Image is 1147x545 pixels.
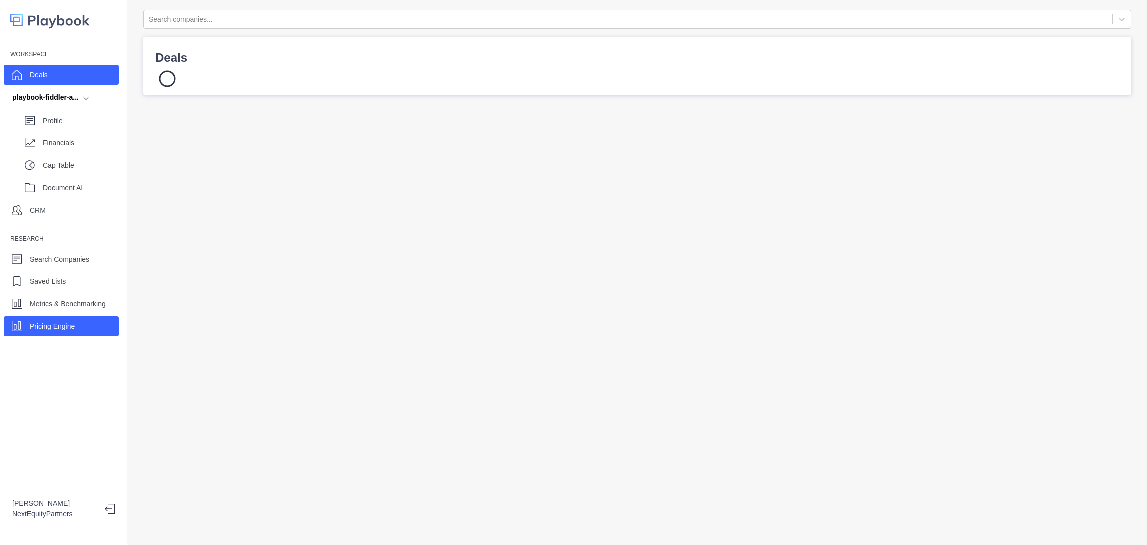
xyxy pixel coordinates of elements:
p: Financials [43,138,119,148]
p: Deals [155,49,1119,67]
p: Search Companies [30,254,89,265]
p: Pricing Engine [30,321,75,332]
p: Document AI [43,183,119,193]
p: NextEquityPartners [12,509,97,519]
div: playbook-fiddler-a... [12,92,79,103]
p: [PERSON_NAME] [12,498,97,509]
img: logo-colored [10,10,90,30]
p: Metrics & Benchmarking [30,299,106,309]
p: Profile [43,116,119,126]
p: Deals [30,70,48,80]
p: Cap Table [43,160,119,171]
p: CRM [30,205,46,216]
p: Saved Lists [30,276,66,287]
